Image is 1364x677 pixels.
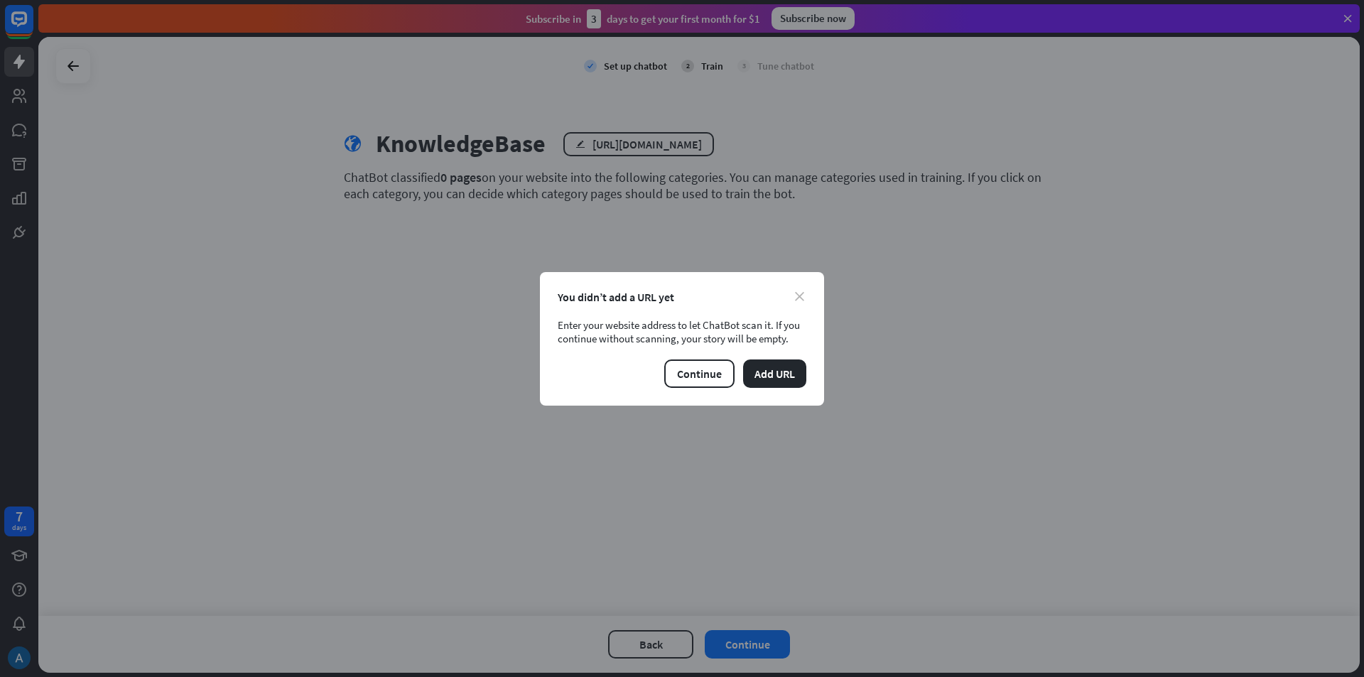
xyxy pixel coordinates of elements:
[743,359,806,388] button: Add URL
[795,292,804,301] i: close
[558,290,806,304] div: You didn’t add a URL yet
[558,318,806,345] div: Enter your website address to let ChatBot scan it. If you continue without scanning, your story w...
[11,6,54,48] button: Open LiveChat chat widget
[664,359,735,388] button: Continue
